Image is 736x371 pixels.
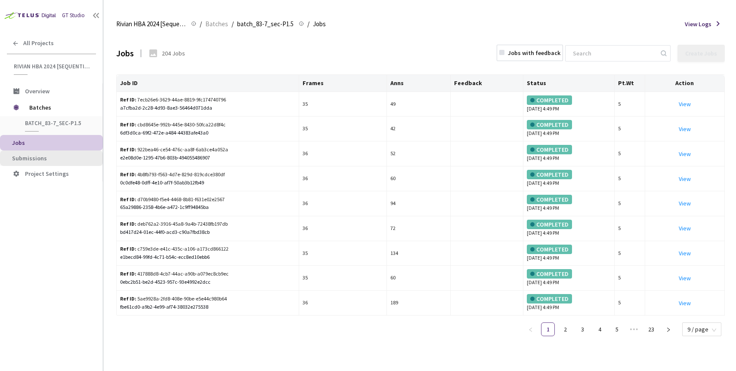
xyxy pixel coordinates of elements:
div: COMPLETED [527,269,572,279]
div: e1becd84-99fd-4c71-b54c-ecc8ed10ebb6 [120,253,295,261]
div: d70b9480-f5e4-4468-8b81-f631e02e2567 [120,196,230,204]
div: cbd8645e-992b-445e-8430-50fca22d8f4c [120,121,230,129]
td: 36 [299,291,387,316]
td: 36 [299,141,387,166]
b: Ref ID: [120,196,136,202]
a: Batches [204,19,230,28]
a: 1 [541,323,554,336]
td: 134 [387,241,451,266]
div: 6df3d0ca-69f2-472e-a484-44383afe43a0 [120,129,295,137]
span: Rivian HBA 2024 [Sequential] [116,19,186,29]
div: 922bea46-ce54-476c-aa8f-6ab3ce4a052a [120,146,230,154]
span: left [528,327,533,332]
a: View [679,150,691,158]
div: Jobs with feedback [508,48,560,58]
td: 5 [615,191,645,216]
div: 4b8fb793-f563-4d7e-829d-819cdce380df [120,171,230,179]
span: batch_83-7_sec-P1.5 [237,19,294,29]
button: left [524,322,538,336]
div: a7cfba2d-2c28-4d93-8ae3-56464d071dda [120,104,295,112]
div: 7ecb26e6-3629-44ae-8819-9fc174740796 [120,96,230,104]
td: 42 [387,117,451,141]
div: COMPLETED [527,120,572,129]
div: [DATE] 4:49 PM [527,95,611,113]
span: All Projects [23,40,54,47]
td: 36 [299,166,387,191]
td: 5 [615,166,645,191]
b: Ref ID: [120,146,136,153]
b: Ref ID: [120,96,136,103]
span: View Logs [685,19,711,29]
div: Jobs [116,46,134,60]
a: 5 [610,323,623,336]
td: 35 [299,241,387,266]
div: deb762a2-3916-45a8-9a4b-72438fb197db [120,220,230,228]
td: 36 [299,191,387,216]
a: 23 [645,323,658,336]
li: Next 5 Pages [627,322,641,336]
li: Previous Page [524,322,538,336]
div: Page Size [682,322,721,333]
th: Frames [299,75,387,92]
li: 2 [558,322,572,336]
th: Job ID [117,75,299,92]
div: bd417d24-01ec-44f0-acd3-c90a7fbd38cb [120,228,295,236]
a: View [679,125,691,133]
td: 49 [387,92,451,117]
td: 35 [299,92,387,117]
b: Ref ID: [120,221,136,227]
td: 35 [299,117,387,141]
div: [DATE] 4:49 PM [527,120,611,138]
td: 36 [299,216,387,241]
div: 0ebc2b51-be2d-4523-957c-93e4992e2dcc [120,278,295,286]
div: 5ae9928a-2fd8-408e-90be-e5e44c980b64 [120,295,230,303]
li: / [200,19,202,29]
span: Batches [205,19,228,29]
div: COMPLETED [527,95,572,105]
td: 5 [615,216,645,241]
th: Status [523,75,615,92]
b: Ref ID: [120,295,136,302]
li: 1 [541,322,555,336]
td: 5 [615,141,645,166]
a: View [679,249,691,257]
span: Jobs [12,139,25,147]
div: c759e3de-e41c-435c-a106-a173cd866122 [120,245,230,253]
div: COMPLETED [527,245,572,254]
div: [DATE] 4:49 PM [527,245,611,262]
span: 9 / page [687,323,716,336]
a: 2 [559,323,572,336]
th: Anns [387,75,451,92]
td: 5 [615,266,645,291]
div: 204 Jobs [162,49,185,58]
th: Pt.Wt [615,75,645,92]
a: View [679,299,691,307]
b: Ref ID: [120,171,136,178]
div: [DATE] 4:49 PM [527,269,611,287]
div: COMPLETED [527,170,572,179]
div: [DATE] 4:49 PM [527,145,611,163]
td: 5 [615,117,645,141]
div: e2e08d0e-1295-47b6-803b-494055486907 [120,154,295,162]
input: Search [568,46,659,61]
a: View [679,274,691,282]
td: 52 [387,141,451,166]
div: 0c0dfe48-0dff-4e10-af7f-50ab3b12fb49 [120,179,295,187]
div: COMPLETED [527,195,572,204]
td: 94 [387,191,451,216]
li: / [232,19,234,29]
div: [DATE] 4:49 PM [527,294,611,312]
a: View [679,175,691,183]
div: fbe61cd0-a9b2-4e99-af74-38032e275538 [120,303,295,311]
b: Ref ID: [120,270,136,277]
span: ••• [627,322,641,336]
li: 23 [644,322,658,336]
div: COMPLETED [527,145,572,154]
a: View [679,199,691,207]
span: Jobs [313,19,326,29]
button: right [662,322,675,336]
span: Project Settings [25,170,69,178]
a: 3 [576,323,589,336]
span: Overview [25,87,49,95]
div: COMPLETED [527,294,572,304]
